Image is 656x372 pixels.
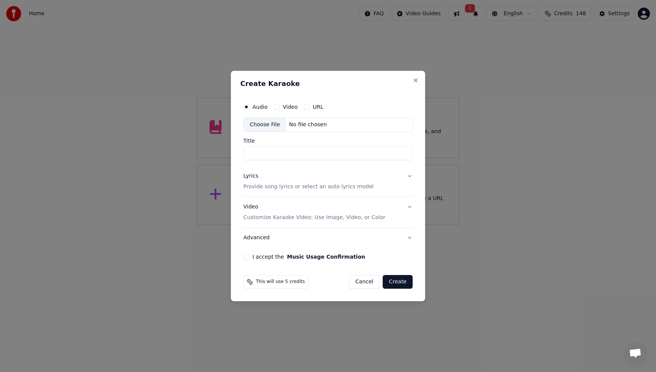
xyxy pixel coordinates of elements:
button: Advanced [243,228,413,248]
label: I accept the [252,254,365,259]
label: Audio [252,104,268,110]
p: Provide song lyrics or select an auto lyrics model [243,183,374,191]
span: This will use 5 credits [256,279,305,285]
button: LyricsProvide song lyrics or select an auto lyrics model [243,166,413,197]
label: Video [283,104,298,110]
button: Cancel [349,275,380,289]
label: Title [243,138,413,143]
div: Choose File [244,118,286,132]
div: No file chosen [286,121,330,129]
div: Lyrics [243,172,258,180]
label: URL [313,104,323,110]
h2: Create Karaoke [240,80,416,87]
p: Customize Karaoke Video: Use Image, Video, or Color [243,214,385,221]
div: Video [243,203,385,221]
button: VideoCustomize Karaoke Video: Use Image, Video, or Color [243,197,413,227]
button: Create [383,275,413,289]
button: I accept the [287,254,365,259]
